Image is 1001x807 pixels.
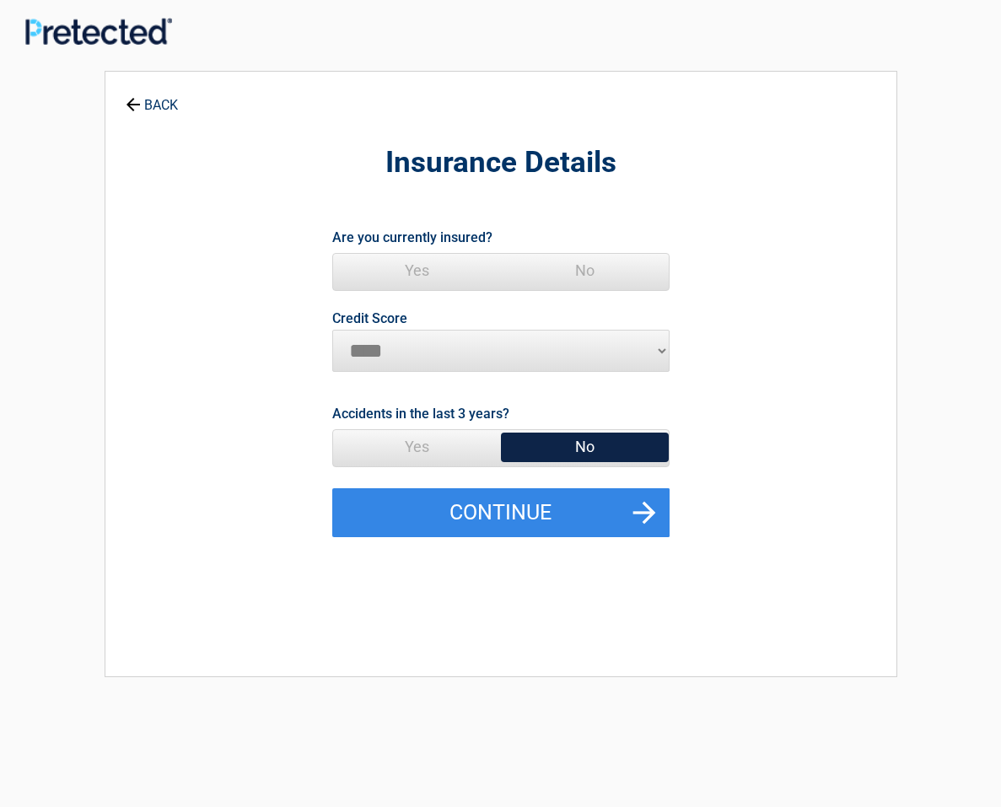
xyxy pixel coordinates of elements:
[501,254,669,288] span: No
[333,430,501,464] span: Yes
[25,18,172,45] img: Main Logo
[332,402,509,425] label: Accidents in the last 3 years?
[501,430,669,464] span: No
[122,83,181,112] a: BACK
[198,143,804,183] h2: Insurance Details
[333,254,501,288] span: Yes
[332,312,407,325] label: Credit Score
[332,226,492,249] label: Are you currently insured?
[332,488,670,537] button: Continue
